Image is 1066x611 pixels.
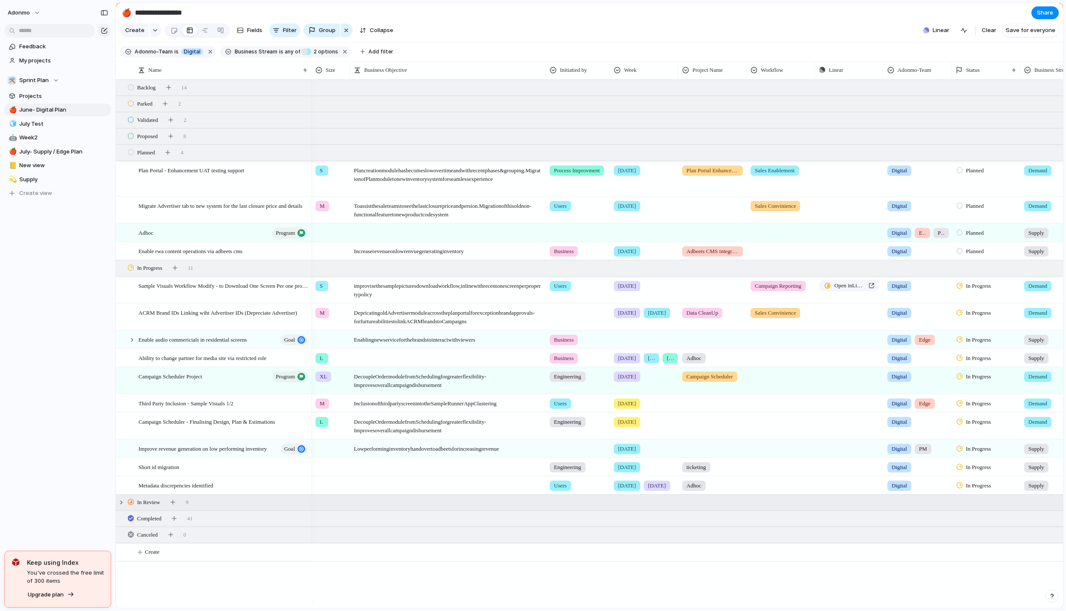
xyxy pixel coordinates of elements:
[1006,26,1055,35] span: Save for everyone
[138,307,297,317] span: ACRM Brand IDs Linking wiht Advertiser IDs (Depreciate Advertiser)
[560,66,587,74] span: Initiatied by
[9,105,15,115] div: 🍎
[356,24,397,37] button: Collapse
[137,132,158,141] span: Proposed
[188,264,194,272] span: 11
[624,66,636,74] span: Week
[554,399,567,408] span: Users
[27,558,104,567] span: Keep using Index
[1028,309,1047,317] span: Demand
[8,106,16,114] button: 🍎
[138,280,309,290] span: Sample Visuals Workflow Modify - to Download One Screen Per one property
[919,336,931,344] span: Edge
[618,372,636,381] span: [DATE]
[892,481,907,490] span: Digital
[319,26,336,35] span: Group
[326,66,335,74] span: Size
[648,354,655,363] span: [DATE]
[1028,463,1044,472] span: Supply
[320,282,323,290] span: S
[554,166,600,175] span: Process Improvment
[618,166,636,175] span: [DATE]
[138,227,153,237] span: Adhoc
[966,309,991,317] span: In Progress
[350,304,545,326] span: Depricating old Advertiser module across the plan portal for exception brand approvals - for furt...
[618,481,636,490] span: [DATE]
[4,103,111,116] div: 🍎June- Digital Plan
[618,418,636,426] span: [DATE]
[247,26,262,35] span: Fields
[233,24,266,37] button: Fields
[19,175,108,184] span: Supply
[8,133,16,142] button: 🤖
[184,48,200,56] span: Digital
[618,354,636,363] span: [DATE]
[761,66,783,74] span: Workflow
[920,24,953,37] button: Linear
[277,47,302,56] button: isany of
[181,148,184,157] span: 4
[281,334,307,345] button: goal
[184,116,187,124] span: 2
[892,445,907,453] span: Digital
[919,445,927,453] span: PM
[618,399,636,408] span: [DATE]
[181,83,187,92] span: 14
[966,354,991,363] span: In Progress
[283,48,300,56] span: any of
[138,416,275,426] span: Campaign Scheduler - Finalising Design, Plan & Estimations
[120,6,133,20] button: 🍎
[8,120,16,128] button: 🧊
[320,418,323,426] span: L
[350,331,545,344] span: Enabling new service for the brands to interact with viewers
[554,354,574,363] span: Business
[686,247,739,256] span: Adbeets CMS integration
[350,368,545,390] span: Decouple Order module from Scheduling for greater flexibility - Improves overall campaign disburs...
[8,76,16,85] div: 🛠️
[892,282,907,290] span: Digital
[686,372,733,381] span: Campaign Scheduler
[966,445,991,453] span: In Progress
[978,24,1000,37] button: Clear
[350,242,545,256] span: Increase revenue on low renvue generating inventory
[1028,282,1047,290] span: Demand
[138,165,244,175] span: Plan Portal - Enhancement UAT testing support
[311,48,338,56] span: options
[137,148,155,157] span: Planned
[137,531,158,539] span: Canceled
[187,514,193,523] span: 41
[966,166,984,175] span: Planned
[966,418,991,426] span: In Progress
[8,9,30,17] span: Adonmo
[4,118,111,130] a: 🧊July Test
[892,372,907,381] span: Digital
[966,247,984,256] span: Planned
[137,100,153,108] span: Parked
[966,66,980,74] span: Status
[4,6,45,20] button: Adonmo
[4,90,111,103] a: Projects
[554,463,581,472] span: Engineering
[686,166,739,175] span: Plan Portal Enhancement
[350,440,545,453] span: Low performing inventory handover to adbeets for increasing revenue
[138,480,213,490] span: Metadata discrepencies identified
[554,418,581,426] span: Engineering
[19,42,108,51] span: Feedback
[892,202,907,210] span: Digital
[27,569,104,585] span: You've crossed the free limit of 300 items
[1028,354,1044,363] span: Supply
[19,76,49,85] span: Sprint Plan
[276,227,295,239] span: program
[19,106,108,114] span: June- Digital Plan
[276,371,295,383] span: program
[355,46,398,58] button: Add filter
[350,395,545,408] span: Inclusion of third party screen into the Sample Runner App Clustering
[834,281,865,290] span: Open in Linear
[892,354,907,363] span: Digital
[933,26,949,35] span: Linear
[9,133,15,143] div: 🤖
[1028,399,1047,408] span: Demand
[320,166,323,175] span: S
[350,413,545,435] span: Decouple Order module from Scheduling for greater flexibility - Improves overall campaign disburs...
[19,92,108,100] span: Projects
